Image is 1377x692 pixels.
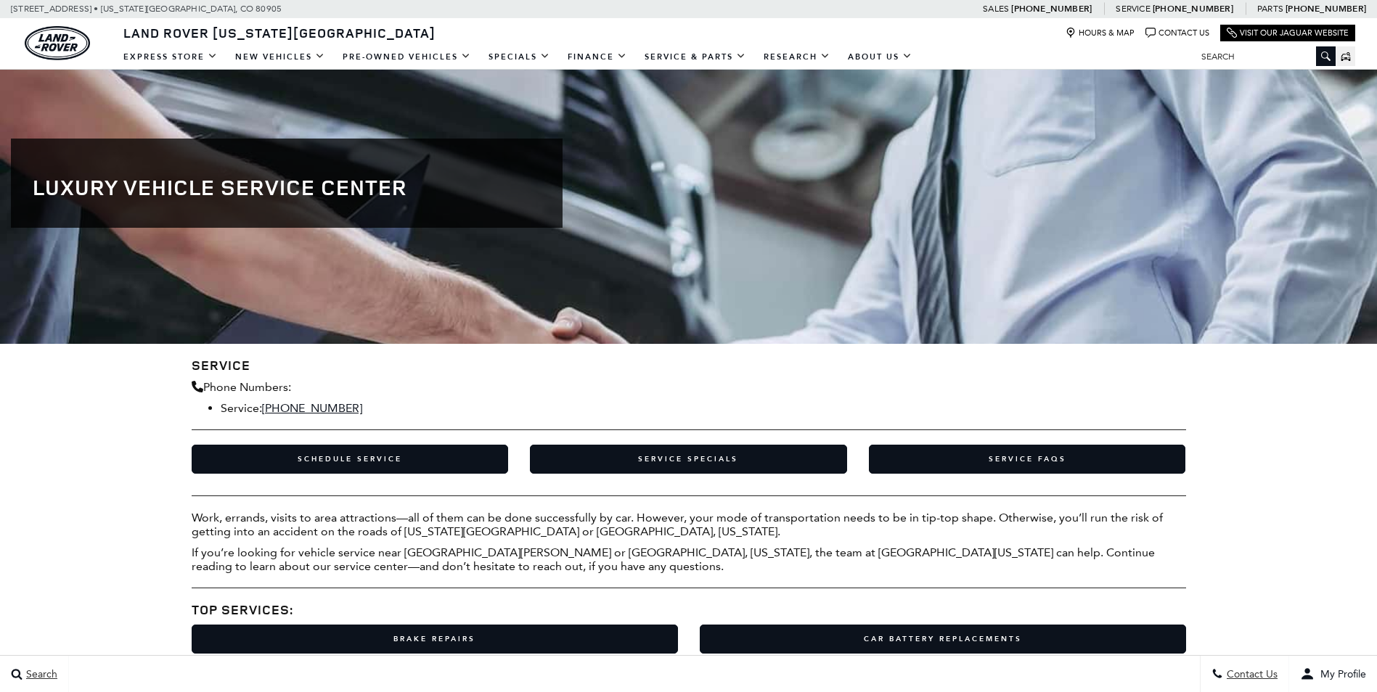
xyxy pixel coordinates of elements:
[25,26,90,60] img: Land Rover
[226,44,334,70] a: New Vehicles
[221,401,262,415] span: Service:
[700,625,1186,654] a: Car Battery Replacements
[1227,28,1349,38] a: Visit Our Jaguar Website
[115,44,226,70] a: EXPRESS STORE
[1011,3,1092,15] a: [PHONE_NUMBER]
[115,24,444,41] a: Land Rover [US_STATE][GEOGRAPHIC_DATA]
[1223,668,1278,680] span: Contact Us
[983,4,1009,14] span: Sales
[1190,48,1336,65] input: Search
[530,445,847,474] a: Service Specials
[334,44,480,70] a: Pre-Owned Vehicles
[1153,3,1233,15] a: [PHONE_NUMBER]
[1066,28,1135,38] a: Hours & Map
[480,44,559,70] a: Specials
[11,4,282,14] a: [STREET_ADDRESS] • [US_STATE][GEOGRAPHIC_DATA], CO 80905
[123,24,436,41] span: Land Rover [US_STATE][GEOGRAPHIC_DATA]
[1289,656,1377,692] button: user-profile-menu
[192,445,509,474] a: Schedule Service
[115,44,921,70] nav: Main Navigation
[1257,4,1283,14] span: Parts
[192,625,678,654] a: Brake Repairs
[839,44,921,70] a: About Us
[192,603,1186,617] h3: Top Services:
[25,26,90,60] a: land-rover
[203,380,291,394] span: Phone Numbers:
[559,44,636,70] a: Finance
[869,445,1186,474] a: Service FAQs
[33,175,541,199] h1: Luxury Vehicle Service Center
[1286,3,1366,15] a: [PHONE_NUMBER]
[23,668,57,680] span: Search
[262,401,362,415] a: [PHONE_NUMBER]
[636,44,755,70] a: Service & Parts
[1145,28,1209,38] a: Contact Us
[1315,668,1366,680] span: My Profile
[1116,4,1150,14] span: Service
[192,358,1186,373] h3: Service
[192,545,1186,573] p: If you’re looking for vehicle service near [GEOGRAPHIC_DATA][PERSON_NAME] or [GEOGRAPHIC_DATA], [...
[755,44,839,70] a: Research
